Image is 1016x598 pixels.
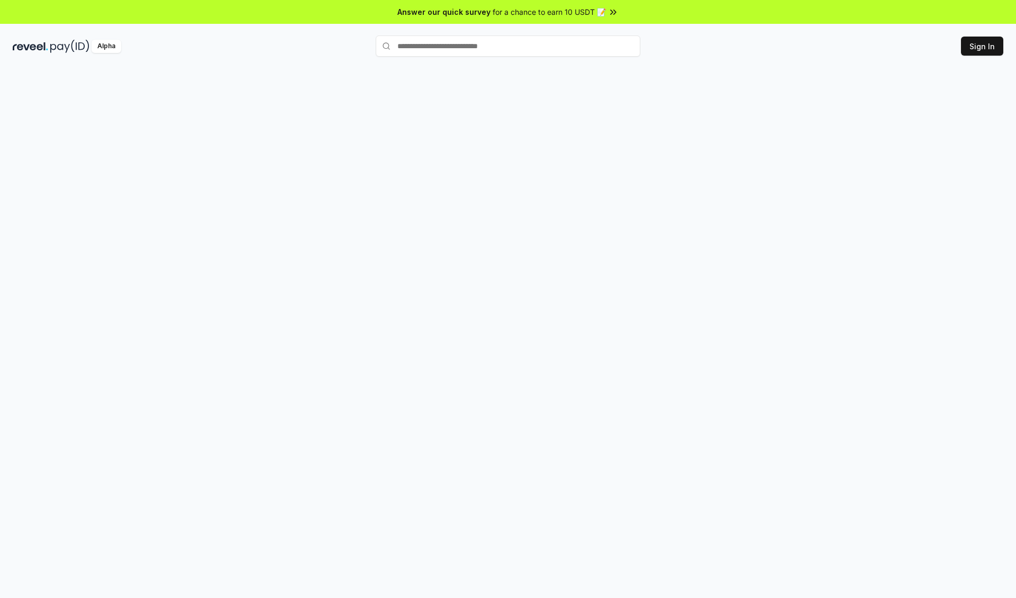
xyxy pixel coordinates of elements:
img: reveel_dark [13,40,48,53]
div: Alpha [92,40,121,53]
button: Sign In [961,37,1003,56]
span: Answer our quick survey [397,6,491,17]
img: pay_id [50,40,89,53]
span: for a chance to earn 10 USDT 📝 [493,6,606,17]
